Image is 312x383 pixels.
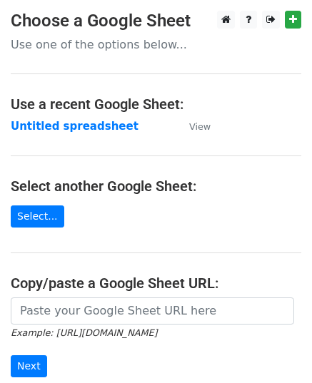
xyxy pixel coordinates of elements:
a: Select... [11,205,64,228]
small: Example: [URL][DOMAIN_NAME] [11,327,157,338]
input: Paste your Google Sheet URL here [11,297,294,325]
h4: Use a recent Google Sheet: [11,96,301,113]
a: View [175,120,211,133]
h4: Select another Google Sheet: [11,178,301,195]
input: Next [11,355,47,377]
small: View [189,121,211,132]
a: Untitled spreadsheet [11,120,139,133]
h4: Copy/paste a Google Sheet URL: [11,275,301,292]
h3: Choose a Google Sheet [11,11,301,31]
p: Use one of the options below... [11,37,301,52]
